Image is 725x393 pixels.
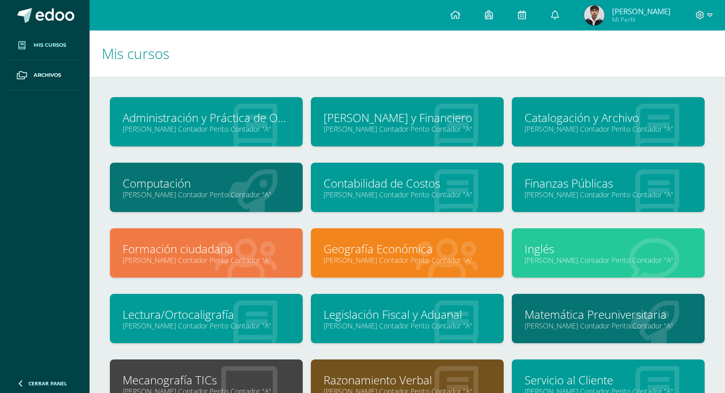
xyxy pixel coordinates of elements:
a: [PERSON_NAME] Contador Perito Contador "A" [324,190,491,199]
a: Razonamiento Verbal [324,372,491,388]
a: [PERSON_NAME] Contador Perito Contador "A" [324,124,491,134]
a: [PERSON_NAME] Contador Perito Contador "A" [123,190,290,199]
a: [PERSON_NAME] Contador Perito Contador "A" [123,124,290,134]
span: [PERSON_NAME] [612,6,671,16]
span: Cerrar panel [28,380,67,387]
a: Inglés [525,241,692,257]
span: Mis cursos [34,41,66,49]
a: [PERSON_NAME] Contador Perito Contador "A" [324,321,491,330]
a: Geografía Económica [324,241,491,257]
a: Contabilidad de Costos [324,175,491,191]
a: [PERSON_NAME] Contador Perito Contador "A" [525,255,692,265]
a: [PERSON_NAME] y Financiero [324,110,491,126]
a: Lectura/Ortocaligrafía [123,307,290,322]
a: [PERSON_NAME] Contador Perito Contador "A" [525,190,692,199]
span: Archivos [34,71,61,79]
a: Matemática Preuniversitaria [525,307,692,322]
a: Archivos [8,61,81,90]
a: [PERSON_NAME] Contador Perito Contador "A" [123,255,290,265]
a: Servicio al Cliente [525,372,692,388]
a: Computación [123,175,290,191]
a: Administración y Práctica de Oficina [123,110,290,126]
a: Formación ciudadana [123,241,290,257]
a: Mis cursos [8,31,81,61]
a: [PERSON_NAME] Contador Perito Contador "A" [123,321,290,330]
a: Finanzas Públicas [525,175,692,191]
a: Mecanografía TICs [123,372,290,388]
a: Legislación Fiscal y Aduanal [324,307,491,322]
span: Mi Perfil [612,15,671,24]
a: Catalogación y Archivo [525,110,692,126]
a: [PERSON_NAME] Contador Perito Contador "A" [324,255,491,265]
a: [PERSON_NAME] Contador Perito Contador "A" [525,321,692,330]
span: Mis cursos [102,44,169,63]
a: [PERSON_NAME] Contador Perito Contador "A" [525,124,692,134]
img: 3ee4488408da3231419a6f952fd97a61.png [584,5,604,25]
